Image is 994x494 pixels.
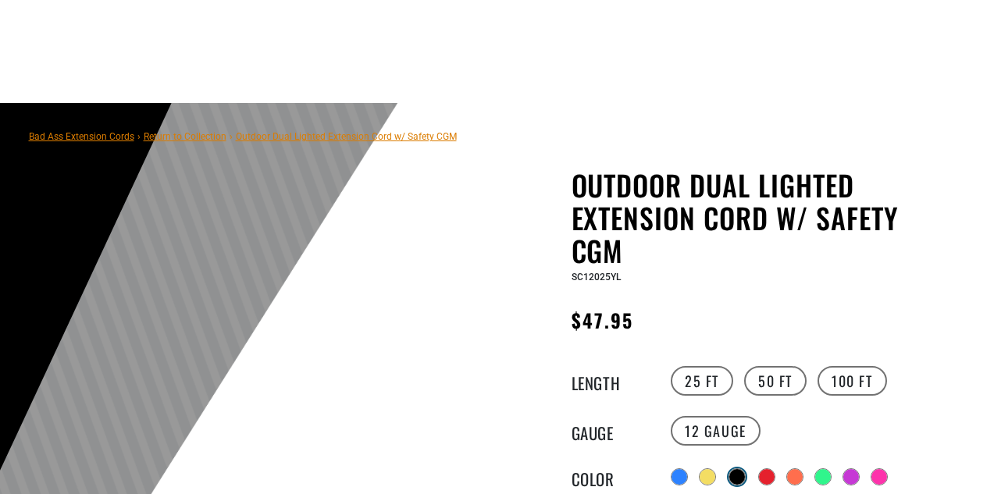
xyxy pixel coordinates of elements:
[29,131,134,142] a: Bad Ass Extension Cords
[572,467,650,487] legend: Color
[144,131,226,142] a: Return to Collection
[230,131,233,142] span: ›
[572,306,633,334] span: $47.95
[818,366,887,396] label: 100 FT
[29,126,457,145] nav: breadcrumbs
[572,272,621,283] span: SC12025YL
[572,371,650,391] legend: Length
[236,131,457,142] span: Outdoor Dual Lighted Extension Cord w/ Safety CGM
[572,169,954,267] h1: Outdoor Dual Lighted Extension Cord w/ Safety CGM
[137,131,141,142] span: ›
[671,416,761,446] label: 12 Gauge
[572,421,650,441] legend: Gauge
[671,366,733,396] label: 25 FT
[744,366,807,396] label: 50 FT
